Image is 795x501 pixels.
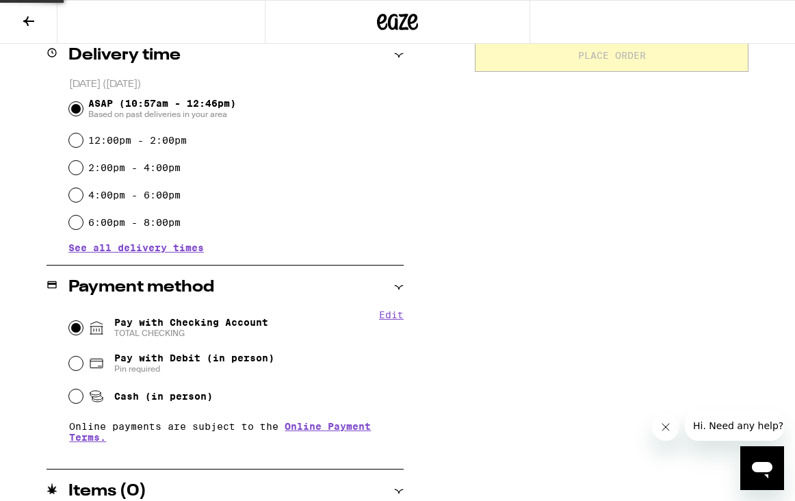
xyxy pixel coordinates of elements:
[740,446,784,490] iframe: Button to launch messaging window
[68,279,214,296] h2: Payment method
[114,317,268,339] span: Pay with Checking Account
[88,217,181,228] label: 6:00pm - 8:00pm
[685,411,784,441] iframe: Message from company
[475,39,748,72] button: Place Order
[68,47,181,64] h2: Delivery time
[88,135,187,146] label: 12:00pm - 2:00pm
[114,391,213,402] span: Cash (in person)
[68,483,146,500] h2: Items ( 0 )
[114,363,274,374] span: Pin required
[69,421,371,443] a: Online Payment Terms.
[88,162,181,173] label: 2:00pm - 4:00pm
[69,421,404,443] p: Online payments are subject to the
[114,352,274,363] span: Pay with Debit (in person)
[578,51,646,60] span: Place Order
[88,98,236,120] span: ASAP (10:57am - 12:46pm)
[114,328,268,339] span: TOTAL CHECKING
[652,413,679,441] iframe: Close message
[379,309,404,320] button: Edit
[69,78,404,91] p: [DATE] ([DATE])
[88,109,236,120] span: Based on past deliveries in your area
[68,243,204,253] button: See all delivery times
[88,190,181,201] label: 4:00pm - 6:00pm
